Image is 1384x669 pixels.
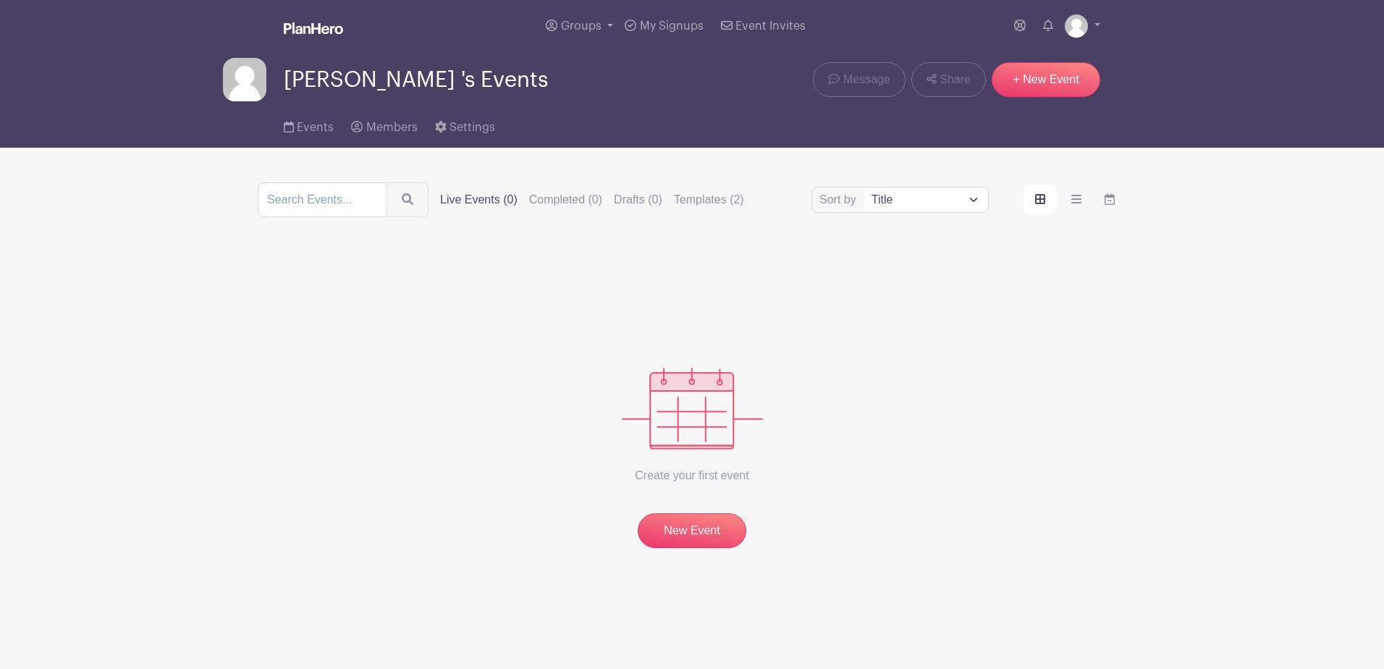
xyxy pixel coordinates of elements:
[614,191,662,209] label: Drafts (0)
[843,71,890,88] span: Message
[819,191,861,209] label: Sort by
[640,20,704,32] span: My Signups
[297,122,334,133] span: Events
[735,20,806,32] span: Event Invites
[223,58,266,101] img: default-ce2991bfa6775e67f084385cd625a349d9dcbb7a52a09fb2fda1e96e2d18dcdb.png
[911,62,986,97] a: Share
[284,101,334,148] a: Events
[1065,14,1088,38] img: default-ce2991bfa6775e67f084385cd625a349d9dcbb7a52a09fb2fda1e96e2d18dcdb.png
[674,191,744,209] label: Templates (2)
[992,62,1100,97] a: + New Event
[366,122,418,133] span: Members
[622,450,763,502] p: Create your first event
[529,191,602,209] label: Completed (0)
[284,68,548,92] span: [PERSON_NAME] 's Events
[622,368,763,450] img: events_empty-56550af544ae17c43cc50f3ebafa394433d06d5f1891c01edc4b5d1d59cfda54.svg
[440,191,744,209] div: filters
[1024,185,1126,214] div: order and view
[561,20,602,32] span: Groups
[351,101,417,148] a: Members
[813,62,905,97] a: Message
[258,182,387,217] input: Search Events...
[284,22,343,34] img: logo_white-6c42ec7e38ccf1d336a20a19083b03d10ae64f83f12c07503d8b9e83406b4c7d.svg
[450,122,495,133] span: Settings
[435,101,495,148] a: Settings
[440,191,518,209] label: Live Events (0)
[940,71,971,88] span: Share
[638,513,746,548] a: New Event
